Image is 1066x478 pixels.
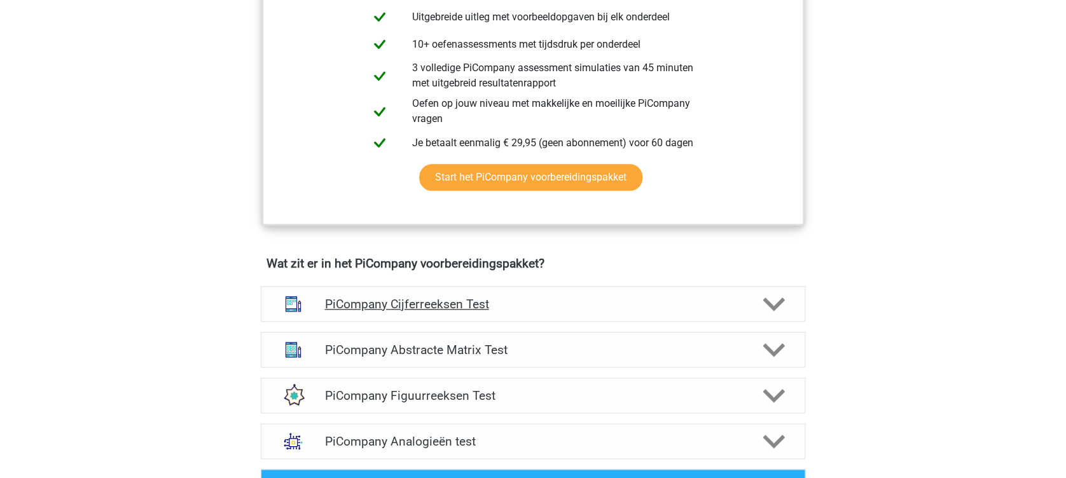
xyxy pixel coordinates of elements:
[266,256,800,271] h4: Wat zit er in het PiCompany voorbereidingspakket?
[277,333,310,366] img: abstracte matrices
[256,286,810,322] a: cijferreeksen PiCompany Cijferreeksen Test
[256,423,810,459] a: analogieen PiCompany Analogieën test
[277,425,310,458] img: analogieen
[324,434,741,449] h4: PiCompany Analogieën test
[324,388,741,403] h4: PiCompany Figuurreeksen Test
[324,297,741,311] h4: PiCompany Cijferreeksen Test
[324,343,741,357] h4: PiCompany Abstracte Matrix Test
[256,332,810,367] a: abstracte matrices PiCompany Abstracte Matrix Test
[277,287,310,320] img: cijferreeksen
[256,378,810,413] a: figuurreeksen PiCompany Figuurreeksen Test
[419,164,642,191] a: Start het PiCompany voorbereidingspakket
[277,379,310,412] img: figuurreeksen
